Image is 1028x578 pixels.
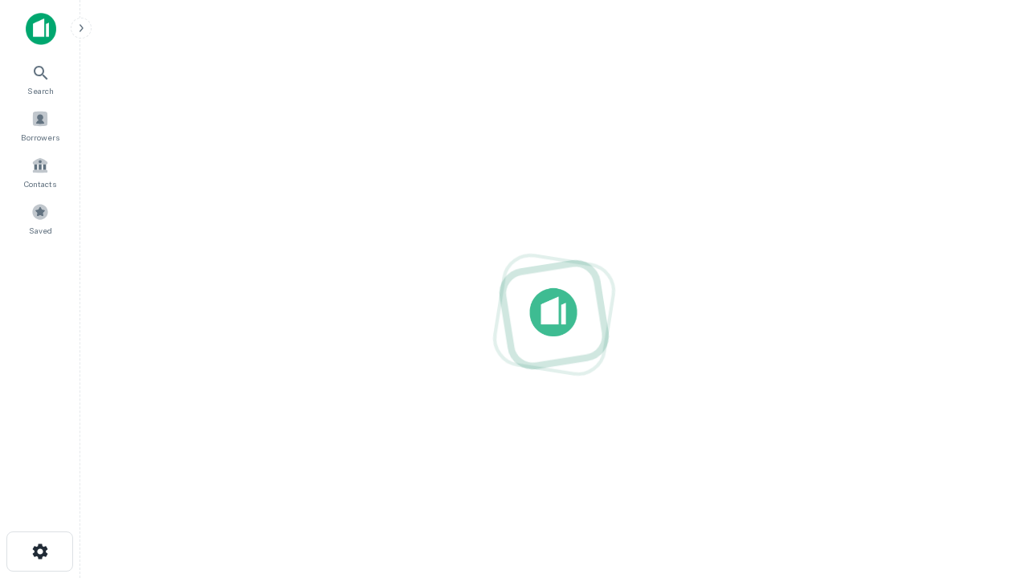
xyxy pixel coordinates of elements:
a: Search [5,57,75,100]
a: Borrowers [5,104,75,147]
span: Contacts [24,177,56,190]
a: Contacts [5,150,75,193]
img: capitalize-icon.png [26,13,56,45]
span: Borrowers [21,131,59,144]
a: Saved [5,197,75,240]
span: Saved [29,224,52,237]
iframe: Chat Widget [948,450,1028,527]
span: Search [27,84,54,97]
